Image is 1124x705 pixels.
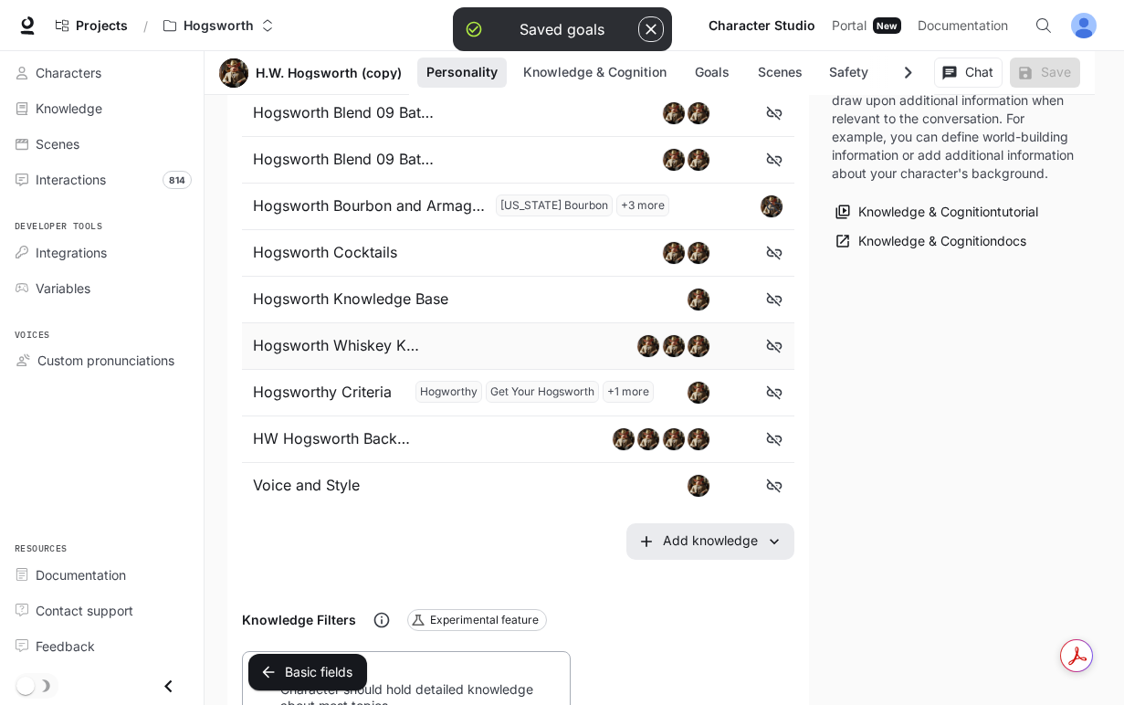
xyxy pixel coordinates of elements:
[219,58,248,88] div: Avatar image
[7,344,196,376] a: Custom pronunciations
[7,595,196,626] a: Contact support
[36,63,101,82] span: Characters
[36,170,106,189] span: Interactions
[36,99,102,118] span: Knowledge
[253,334,426,358] p: Hogsworth Whiskey Knowledge
[184,18,254,34] p: Hogsworth
[832,227,1031,258] a: Knowledge & Cognitiondocs
[758,283,791,316] button: unlink
[47,7,136,44] a: Go to projects
[36,637,95,656] span: Feedback
[910,7,1022,44] a: Documentation
[918,15,1008,37] span: Documentation
[407,609,547,631] div: Experimental features may be unpredictable and are subject to breaking changes
[825,7,909,44] a: PortalNew
[637,428,659,450] img: de497edb-55e7-4113-9be9-496b32b6d2ae-1024.webp
[662,334,686,358] div: HW Hogsworth (copy) V2
[758,143,780,176] span: Unlink
[701,7,823,44] a: Character Studio
[663,242,685,264] img: de497edb-55e7-4113-9be9-496b32b6d2ae-1024.webp
[621,198,665,213] p: +3 more
[280,659,555,679] h5: None
[873,17,901,34] div: New
[758,97,791,130] button: unlink
[7,272,196,304] a: Variables
[662,427,686,451] div: H.W. Hogsworth (copy)
[616,195,673,218] span: Minnesota Bourbon, Armagnac, WHISKEY COMPONENTS
[253,241,439,265] p: Hogsworth Cocktails
[637,335,659,357] img: de497edb-55e7-4113-9be9-496b32b6d2ae-1024.webp
[490,384,594,399] p: Get Your Hogsworth
[148,668,189,705] button: Close drawer
[76,18,128,34] span: Projects
[253,288,452,311] p: Hogsworth Knowledge Base
[253,381,408,405] p: Hogsworthy Criteria
[688,289,709,310] img: de497edb-55e7-4113-9be9-496b32b6d2ae-1024.webp
[687,474,710,498] div: H.W. Hogsworth (copy)
[36,243,107,262] span: Integrations
[36,601,133,620] span: Contact support
[136,16,155,36] div: /
[832,197,1043,227] button: Knowledge & Cognitiontutorial
[417,58,507,88] button: Personality
[758,423,780,456] span: Unlink
[253,148,439,172] p: Hogsworth Blend 09 Batch 02 Product info
[687,288,710,311] div: H.W. Hogsworth (copy)
[688,475,709,497] img: de497edb-55e7-4113-9be9-496b32b6d2ae-1024.webp
[758,283,780,316] span: Unlink
[1066,7,1102,44] button: User avatar
[607,384,649,399] p: +1 more
[256,67,402,79] a: H.W. Hogsworth (copy)
[688,102,709,124] img: de497edb-55e7-4113-9be9-496b32b6d2ae-1024.webp
[36,565,126,584] span: Documentation
[683,58,741,88] button: Goals
[603,381,657,405] span: Roasts
[7,559,196,591] a: Documentation
[662,241,686,265] div: HW Hogsworth (basak)
[934,58,1003,88] button: Chat
[612,427,636,451] div: Testing Char
[663,102,685,124] img: de497edb-55e7-4113-9be9-496b32b6d2ae-1024.webp
[1025,7,1062,44] button: Open Command Menu
[663,149,685,171] img: de497edb-55e7-4113-9be9-496b32b6d2ae-1024.webp
[636,427,660,451] div: HW Hogsworth
[7,57,196,89] a: Characters
[758,190,791,223] button: unlink
[832,15,867,37] span: Portal
[758,330,791,363] button: unlink
[758,143,791,176] button: unlink
[613,428,635,450] img: de497edb-55e7-4113-9be9-496b32b6d2ae-1024.webp
[687,101,710,125] div: H.W. Hogsworth (copy)
[687,427,710,451] div: HW Hogsworth (copy) V2
[36,279,90,298] span: Variables
[758,469,791,502] button: unlink
[7,237,196,268] a: Integrations
[16,675,35,695] span: Dark mode toggle
[626,523,794,560] button: Add knowledge
[155,7,282,44] button: Open workspace menu
[242,611,356,629] p: Knowledge Filters
[7,128,196,160] a: Scenes
[663,335,685,357] img: de497edb-55e7-4113-9be9-496b32b6d2ae-1024.webp
[253,101,439,125] p: Hogsworth Blend 09 Batch 01 Product info
[248,654,367,690] button: Basic fields
[7,163,196,195] a: Interactions
[36,134,79,153] span: Scenes
[663,428,685,450] img: de497edb-55e7-4113-9be9-496b32b6d2ae-1024.webp
[662,148,686,172] div: HW Hogsworth (basak)
[749,58,812,88] button: Scenes
[687,148,710,172] div: H.W. Hogsworth (copy)
[253,195,488,218] p: Hogsworth Bourbon and Armagnac Profile
[687,241,710,265] div: H.W. Hogsworth (copy)
[253,474,452,498] p: Voice and Style
[687,334,710,358] div: HW Hogsworth (basak)
[500,198,608,213] p: [US_STATE] Bourbon
[688,428,709,450] img: de497edb-55e7-4113-9be9-496b32b6d2ae-1024.webp
[253,427,414,451] p: HW Hogsworth Back Story (1).pdf
[758,190,780,223] span: Unlink
[758,97,780,130] span: Unlink
[688,382,709,404] img: de497edb-55e7-4113-9be9-496b32b6d2ae-1024.webp
[662,101,686,125] div: HW Hogsworth (basak)
[688,149,709,171] img: de497edb-55e7-4113-9be9-496b32b6d2ae-1024.webp
[636,334,660,358] div: H.W. Hogsworth (copy)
